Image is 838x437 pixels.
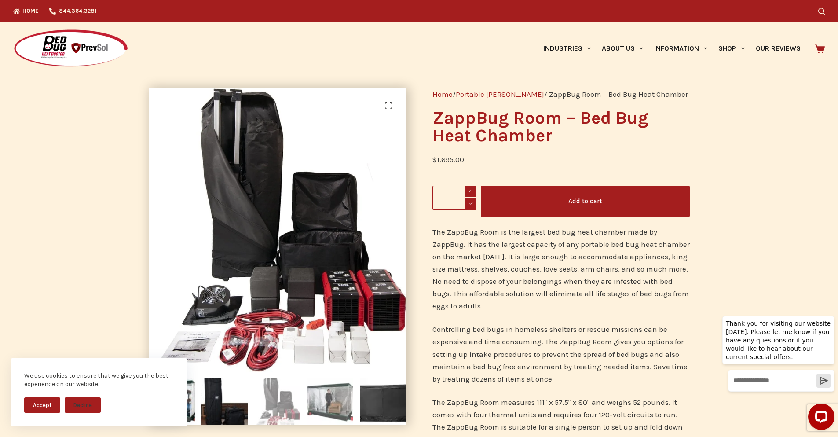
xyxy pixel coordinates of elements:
[432,155,464,164] bdi: 1,695.00
[432,186,476,210] input: Product quantity
[432,155,437,164] span: $
[538,22,596,75] a: Industries
[596,22,648,75] a: About Us
[307,378,353,425] img: ZappBug Room - Bed Bug Heat Chamber - Image 4
[380,97,397,114] a: View full-screen image gallery
[65,397,101,413] button: Decline
[432,226,690,312] p: The ZappBug Room is the largest bed bug heat chamber made by ZappBug. It has the largest capacity...
[456,90,544,99] a: Portable [PERSON_NAME]
[24,371,174,389] div: We use cookies to ensure that we give you the best experience on our website.
[750,22,806,75] a: Our Reviews
[538,22,806,75] nav: Primary
[360,378,406,425] img: ZappBug Room - Bed Bug Heat Chamber - Image 5
[13,29,128,68] img: Prevsol/Bed Bug Heat Doctor
[481,186,690,217] button: Add to cart
[818,8,825,15] button: Search
[432,323,690,385] p: Controlling bed bugs in homeless shelters or rescue missions can be expensive and time consuming....
[432,90,453,99] a: Home
[649,22,713,75] a: Information
[432,109,690,144] h1: ZappBug Room – Bed Bug Heat Chamber
[254,378,300,425] img: ZappBug Room - Bed Bug Heat Chamber - Image 3
[201,378,248,425] img: ZappBug Room - Bed Bug Heat Chamber - Image 2
[713,22,750,75] a: Shop
[715,308,838,437] iframe: LiveChat chat widget
[432,88,690,100] nav: Breadcrumb
[24,397,60,413] button: Accept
